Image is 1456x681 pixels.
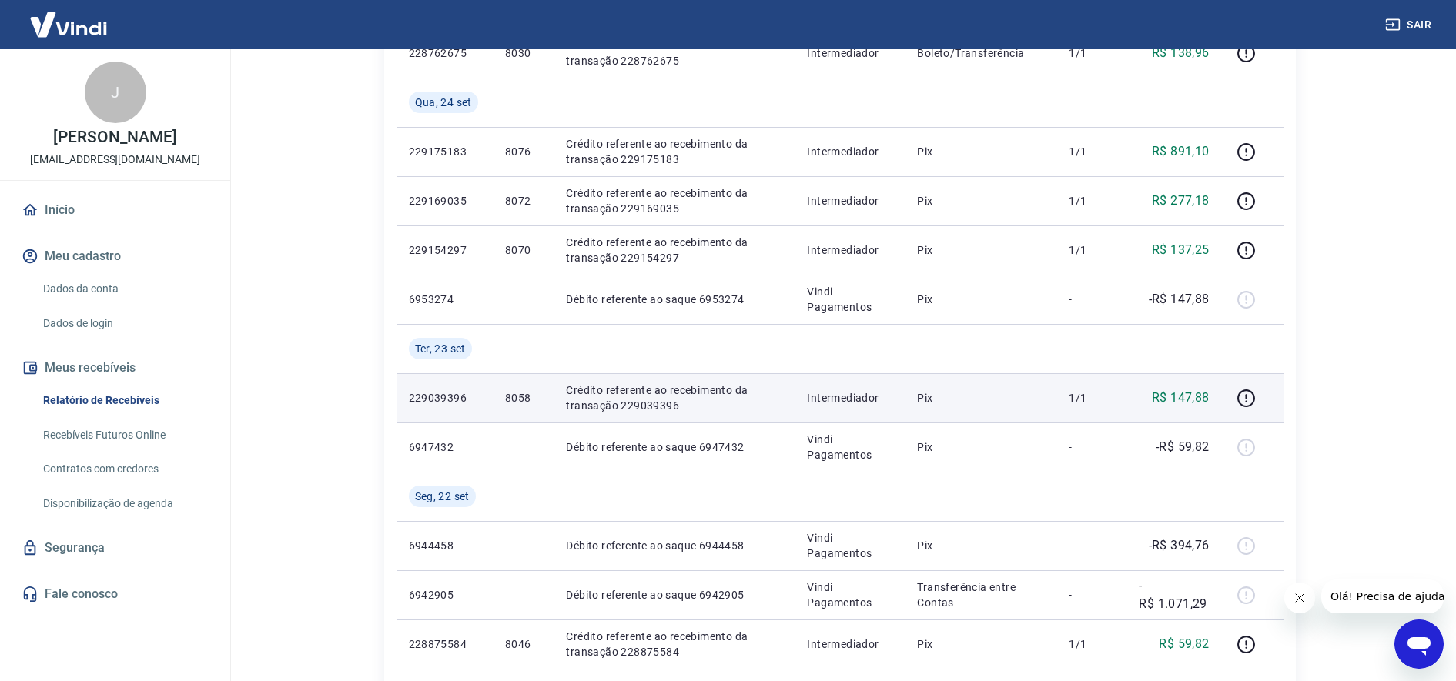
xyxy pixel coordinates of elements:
[1069,45,1114,61] p: 1/1
[807,242,892,258] p: Intermediador
[917,636,1044,652] p: Pix
[53,129,176,145] p: [PERSON_NAME]
[1284,583,1315,613] iframe: Fechar mensagem
[1152,241,1210,259] p: R$ 137,25
[415,489,470,504] span: Seg, 22 set
[18,1,119,48] img: Vindi
[409,45,480,61] p: 228762675
[566,538,782,553] p: Débito referente ao saque 6944458
[1149,290,1210,309] p: -R$ 147,88
[566,235,782,265] p: Crédito referente ao recebimento da transação 229154297
[1149,536,1210,555] p: -R$ 394,76
[505,144,541,159] p: 8076
[1321,579,1444,613] iframe: Mensagem da empresa
[1069,390,1114,406] p: 1/1
[807,579,892,610] p: Vindi Pagamentos
[917,242,1044,258] p: Pix
[566,292,782,307] p: Débito referente ao saque 6953274
[566,382,782,413] p: Crédito referente ao recebimento da transação 229039396
[505,390,541,406] p: 8058
[505,242,541,258] p: 8070
[505,45,541,61] p: 8030
[409,439,480,455] p: 6947432
[1069,292,1114,307] p: -
[37,385,212,416] a: Relatório de Recebíveis
[409,292,480,307] p: 6953274
[18,351,212,385] button: Meus recebíveis
[566,38,782,68] p: Crédito referente ao recebimento da transação 228762675
[566,439,782,455] p: Débito referente ao saque 6947432
[917,45,1044,61] p: Boleto/Transferência
[37,488,212,519] a: Disponibilização de agenda
[917,538,1044,553] p: Pix
[807,193,892,209] p: Intermediador
[1069,538,1114,553] p: -
[30,152,200,168] p: [EMAIL_ADDRESS][DOMAIN_NAME]
[409,193,480,209] p: 229169035
[18,577,212,611] a: Fale conosco
[1069,193,1114,209] p: 1/1
[1152,192,1210,210] p: R$ 277,18
[566,587,782,603] p: Débito referente ao saque 6942905
[505,636,541,652] p: 8046
[1069,144,1114,159] p: 1/1
[566,629,782,659] p: Crédito referente ao recebimento da transação 228875584
[505,193,541,209] p: 8072
[85,62,146,123] div: J
[807,636,892,652] p: Intermediador
[807,144,892,159] p: Intermediador
[409,144,480,159] p: 229175183
[415,341,466,356] span: Ter, 23 set
[409,538,480,553] p: 6944458
[37,273,212,305] a: Dados da conta
[37,308,212,339] a: Dados de login
[18,193,212,227] a: Início
[1394,619,1444,669] iframe: Botão para abrir a janela de mensagens
[807,284,892,315] p: Vindi Pagamentos
[1152,142,1210,161] p: R$ 891,10
[9,11,129,23] span: Olá! Precisa de ajuda?
[409,242,480,258] p: 229154297
[807,390,892,406] p: Intermediador
[409,636,480,652] p: 228875584
[409,390,480,406] p: 229039396
[566,185,782,216] p: Crédito referente ao recebimento da transação 229169035
[1159,635,1209,653] p: R$ 59,82
[37,453,212,485] a: Contratos com credores
[1069,242,1114,258] p: 1/1
[807,530,892,561] p: Vindi Pagamentos
[807,45,892,61] p: Intermediador
[917,579,1044,610] p: Transferência entre Contas
[415,95,472,110] span: Qua, 24 set
[917,193,1044,209] p: Pix
[917,292,1044,307] p: Pix
[37,419,212,451] a: Recebíveis Futuros Online
[1069,439,1114,455] p: -
[1156,438,1210,456] p: -R$ 59,82
[18,239,212,273] button: Meu cadastro
[1382,11,1438,39] button: Sair
[566,136,782,167] p: Crédito referente ao recebimento da transação 229175183
[1152,389,1210,407] p: R$ 147,88
[409,587,480,603] p: 6942905
[1152,44,1210,62] p: R$ 138,96
[807,432,892,462] p: Vindi Pagamentos
[1069,636,1114,652] p: 1/1
[1069,587,1114,603] p: -
[1139,576,1209,613] p: -R$ 1.071,29
[917,144,1044,159] p: Pix
[917,439,1044,455] p: Pix
[917,390,1044,406] p: Pix
[18,531,212,565] a: Segurança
